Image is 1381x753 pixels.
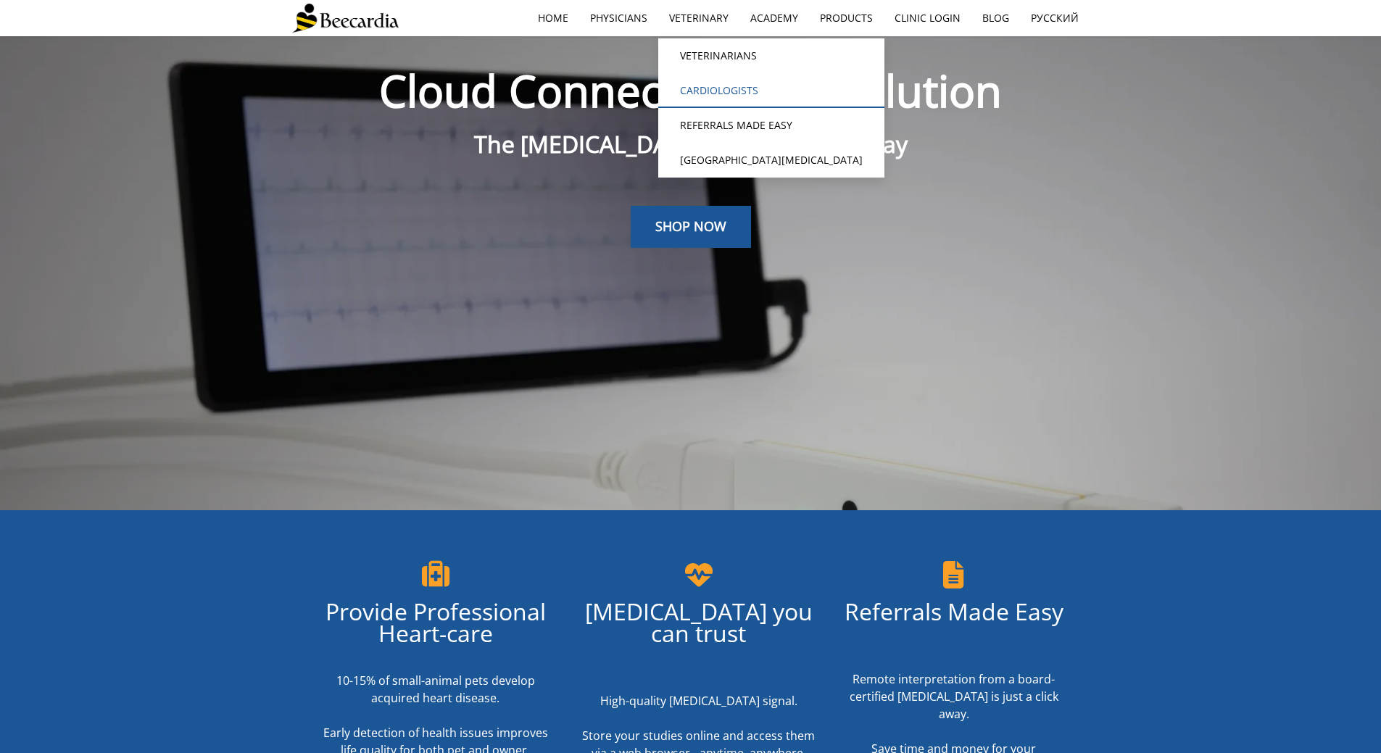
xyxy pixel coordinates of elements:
[631,206,751,248] a: SHOP NOW
[971,1,1020,35] a: Blog
[474,128,908,159] span: The [MEDICAL_DATA] is Just a Click Away
[658,1,739,35] a: Veterinary
[850,671,1058,722] span: Remote interpretation from a board-certified [MEDICAL_DATA] is just a click away.
[585,596,813,649] span: [MEDICAL_DATA] you can trust
[658,143,884,178] a: [GEOGRAPHIC_DATA][MEDICAL_DATA]
[658,73,884,108] a: Cardiologists
[809,1,884,35] a: Products
[1020,1,1090,35] a: Русский
[739,1,809,35] a: Academy
[658,38,884,73] a: Veterinarians
[600,693,797,709] span: High-quality [MEDICAL_DATA] signal.
[336,673,535,706] span: 10-15% of small-animal pets develop acquired heart disease.
[379,61,1002,120] span: Cloud Connected ECG Solution
[845,596,1063,627] span: Referrals Made Easy
[292,4,399,33] img: Beecardia
[579,1,658,35] a: Physicians
[325,596,546,649] span: Provide Professional Heart-care
[527,1,579,35] a: home
[884,1,971,35] a: Clinic Login
[655,217,726,235] span: SHOP NOW
[658,108,884,143] a: Referrals Made Easy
